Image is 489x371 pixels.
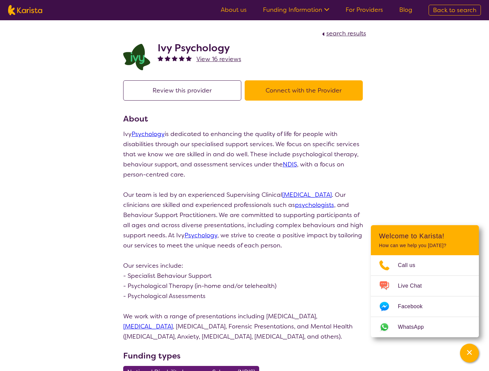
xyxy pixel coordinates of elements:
[185,231,217,239] a: Psychology
[196,54,241,64] a: View 16 reviews
[320,29,366,37] a: search results
[123,80,241,101] button: Review this provider
[371,317,479,337] a: Web link opens in a new tab.
[123,44,150,70] img: lcqb2d1jpug46odws9wh.png
[123,190,366,250] p: Our team is led by an experienced Supervising Clinical . Our clinicians are skilled and experienc...
[429,5,481,16] a: Back to search
[123,291,366,301] p: - Psychological Assessments
[123,350,366,362] h3: Funding types
[123,322,173,330] a: [MEDICAL_DATA]
[158,42,241,54] h2: Ivy Psychology
[186,55,192,61] img: fullstar
[158,55,163,61] img: fullstar
[371,255,479,337] ul: Choose channel
[433,6,477,14] span: Back to search
[179,55,185,61] img: fullstar
[8,5,42,15] img: Karista logo
[123,281,366,291] p: - Psychological Therapy (in-home and/or telehealth)
[379,243,471,248] p: How can we help you [DATE]?
[283,160,297,168] a: NDIS
[398,301,431,312] span: Facebook
[263,6,329,14] a: Funding Information
[326,29,366,37] span: search results
[398,281,430,291] span: Live Chat
[245,80,363,101] button: Connect with the Provider
[221,6,247,14] a: About us
[295,201,334,209] a: psychologists
[371,225,479,337] div: Channel Menu
[398,260,424,270] span: Call us
[196,55,241,63] span: View 16 reviews
[399,6,412,14] a: Blog
[282,191,332,199] a: [MEDICAL_DATA]
[165,55,170,61] img: fullstar
[123,311,366,342] p: We work with a range of presentations including [MEDICAL_DATA], , [MEDICAL_DATA], Forensic Presen...
[460,344,479,363] button: Channel Menu
[123,261,366,271] p: Our services include:
[379,232,471,240] h2: Welcome to Karista!
[245,86,366,95] a: Connect with the Provider
[123,129,366,180] p: Ivy is dedicated to enhancing the quality of life for people with disabilities through our specia...
[132,130,165,138] a: Psychology
[123,113,366,125] h3: About
[123,271,366,281] p: - Specialist Behaviour Support
[123,86,245,95] a: Review this provider
[398,322,432,332] span: WhatsApp
[346,6,383,14] a: For Providers
[172,55,178,61] img: fullstar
